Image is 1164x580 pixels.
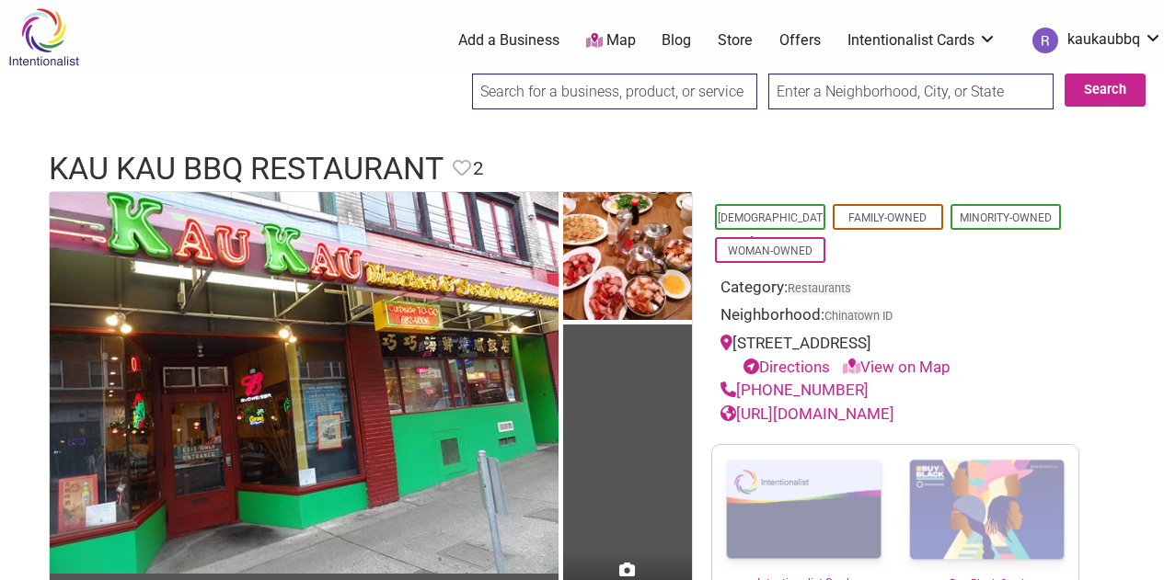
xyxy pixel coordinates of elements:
button: Search [1065,74,1146,107]
h1: Kau Kau BBQ Restaurant [49,147,444,191]
img: Intentionalist Card [712,445,895,574]
a: Woman-Owned [728,245,812,257]
span: 2 [473,154,483,183]
a: [DEMOGRAPHIC_DATA]-Owned [718,211,823,248]
a: Offers [779,30,821,51]
input: Enter a Neighborhood, City, or State [768,74,1054,109]
a: Add a Business [458,30,559,51]
input: Search for a business, product, or service [472,74,757,109]
a: Minority-Owned [960,211,1052,224]
a: Family-Owned [848,211,927,224]
div: Category: [720,276,1070,304]
div: Neighborhood: [720,303,1070,332]
a: kaukaubbq [1023,24,1162,57]
a: Intentionalist Cards [847,30,997,51]
a: [PHONE_NUMBER] [720,381,869,399]
a: Restaurants [788,281,851,295]
img: Buy Black Card [895,445,1078,575]
a: Store [718,30,753,51]
div: [STREET_ADDRESS] [720,332,1070,379]
i: Favorite [453,159,471,177]
a: Directions [743,358,830,376]
a: [URL][DOMAIN_NAME] [720,404,894,423]
span: Chinatown ID [824,311,893,323]
a: Map [586,30,636,51]
a: View on Map [843,358,951,376]
a: Blog [662,30,691,51]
